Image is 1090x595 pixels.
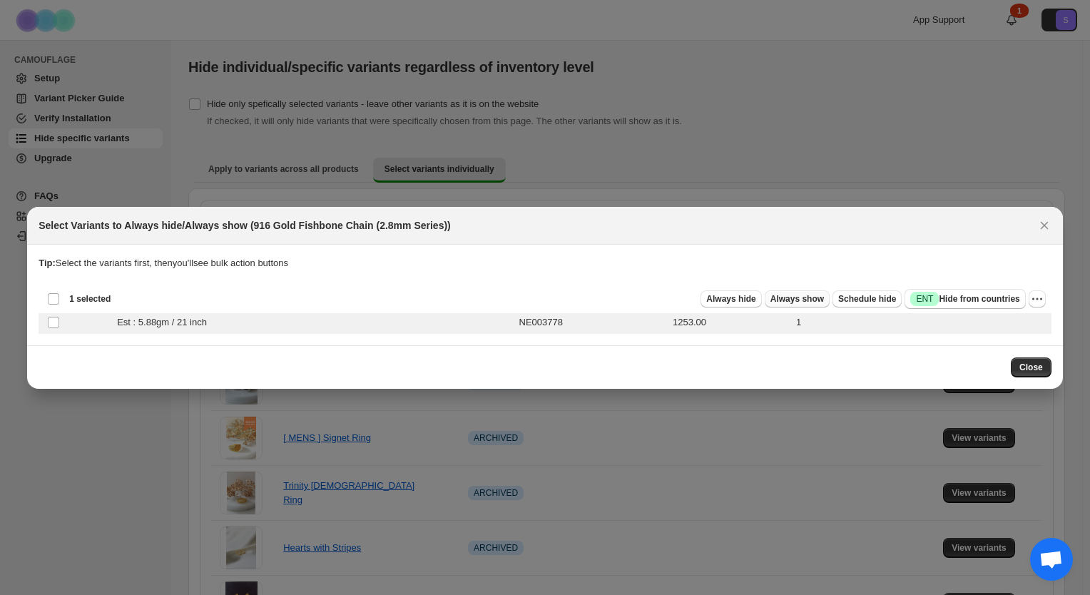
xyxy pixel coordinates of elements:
[69,293,111,305] span: 1 selected
[39,218,451,233] h2: Select Variants to Always hide/Always show (916 Gold Fishbone Chain (2.8mm Series))
[765,290,830,307] button: Always show
[910,292,1019,306] span: Hide from countries
[515,310,668,334] td: NE003778
[706,293,755,305] span: Always hide
[838,293,896,305] span: Schedule hide
[39,258,56,268] strong: Tip:
[770,293,824,305] span: Always show
[39,256,1051,270] p: Select the variants first, then you'll see bulk action buttons
[1029,290,1046,307] button: More actions
[1034,215,1054,235] button: Close
[1019,362,1043,373] span: Close
[916,293,933,305] span: ENT
[668,310,792,334] td: 1253.00
[117,315,215,330] span: Est : 5.88gm / 21 inch
[792,310,1051,334] td: 1
[832,290,902,307] button: Schedule hide
[1030,538,1073,581] div: Open chat
[1011,357,1051,377] button: Close
[701,290,761,307] button: Always hide
[905,289,1025,309] button: SuccessENTHide from countries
